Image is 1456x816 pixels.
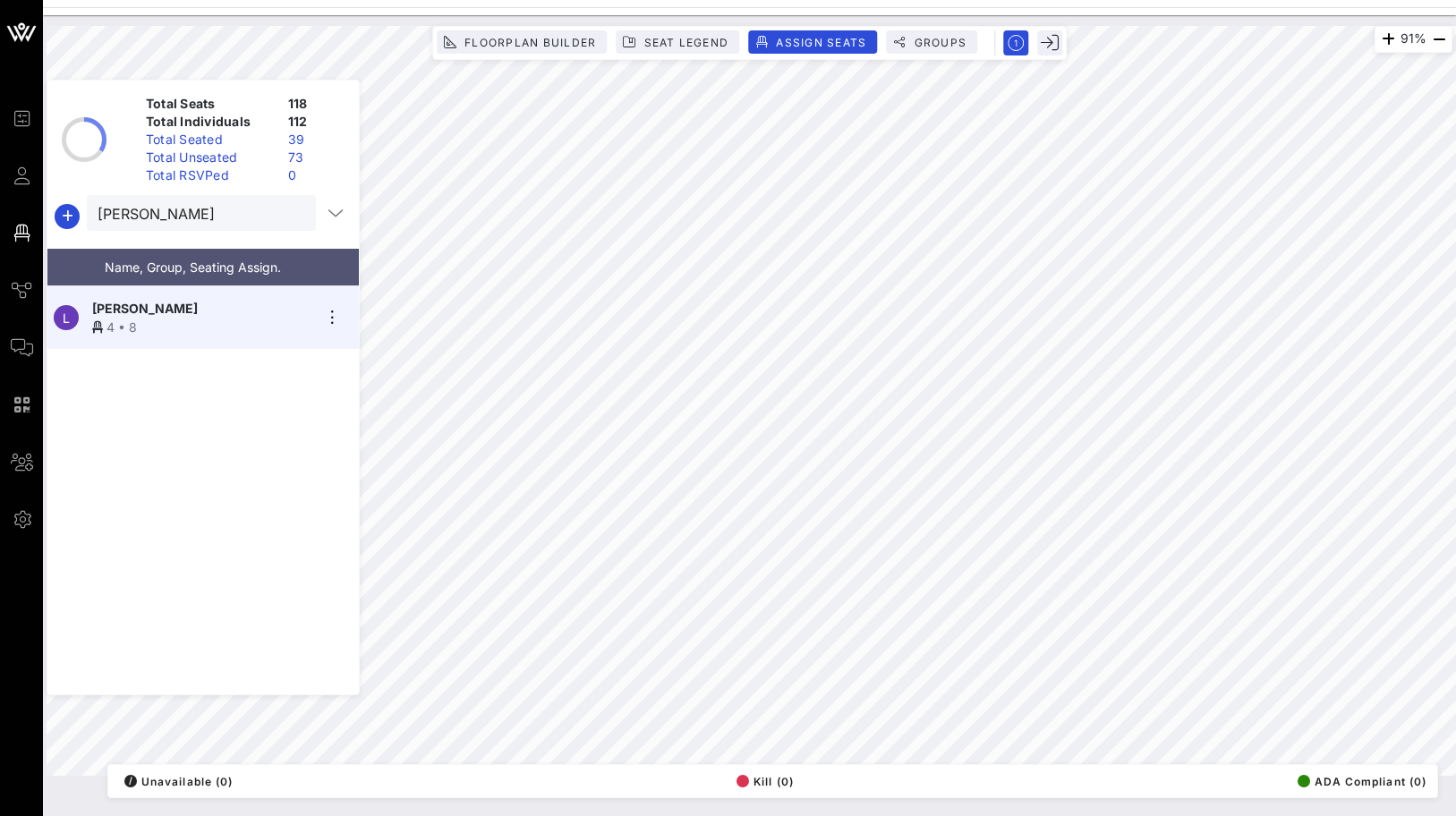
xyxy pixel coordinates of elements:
[1375,26,1452,53] div: 91%
[63,310,70,326] span: L
[119,769,233,794] button: /Unavailable (0)
[437,30,607,54] button: Floorplan Builder
[775,36,866,49] span: Assign Seats
[731,769,794,794] button: Kill (0)
[616,30,739,54] button: Seat Legend
[139,131,281,149] div: Total Seated
[139,113,281,131] div: Total Individuals
[886,30,977,54] button: Groups
[139,149,281,166] div: Total Unseated
[748,30,877,54] button: Assign Seats
[139,95,281,113] div: Total Seats
[124,775,137,787] div: /
[281,113,352,131] div: 112
[1298,775,1426,788] span: ADA Compliant (0)
[139,166,281,184] div: Total RSVPed
[737,775,794,788] span: Kill (0)
[281,131,352,149] div: 39
[92,318,312,336] div: 4 • 8
[913,36,966,49] span: Groups
[124,775,233,788] span: Unavailable (0)
[281,95,352,113] div: 118
[92,299,198,318] span: [PERSON_NAME]
[105,259,281,275] span: Name, Group, Seating Assign.
[281,149,352,166] div: 73
[464,36,596,49] span: Floorplan Builder
[281,166,352,184] div: 0
[1292,769,1426,794] button: ADA Compliant (0)
[643,36,728,49] span: Seat Legend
